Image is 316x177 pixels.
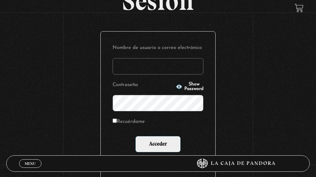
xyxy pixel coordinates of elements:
[25,162,36,166] span: Menu
[135,136,181,152] input: Acceder
[184,82,203,91] span: Show Password
[176,82,203,91] button: Show Password
[113,43,203,53] label: Nombre de usuario o correo electrónico
[113,80,174,90] label: Contraseña
[113,117,145,127] label: Recuérdame
[295,4,303,12] a: View your shopping cart
[22,167,38,172] span: Cerrar
[113,119,117,123] input: Recuérdame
